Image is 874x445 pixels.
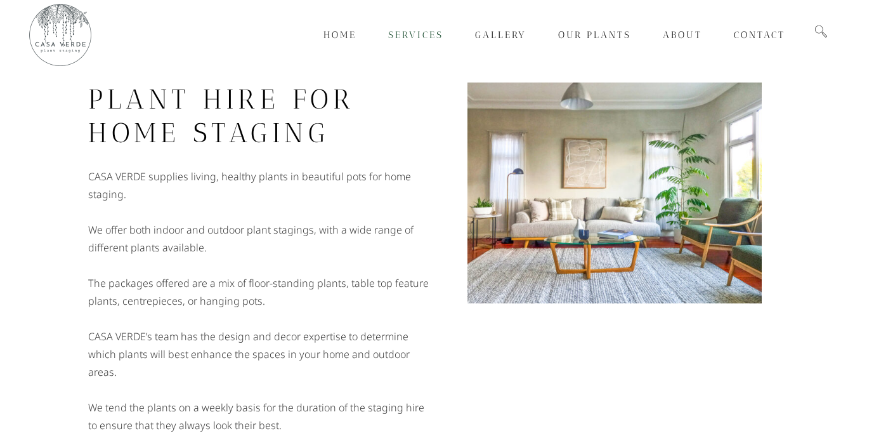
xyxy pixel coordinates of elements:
span: Gallery [475,29,526,41]
p: CASA VERDE supplies living, healthy plants in beautiful pots for home staging. [88,168,431,203]
span: Contact [734,29,785,41]
span: Home [323,29,356,41]
span: Our Plants [558,29,631,41]
p: We offer both indoor and outdoor plant stagings, with a wide range of different plants available. [88,221,431,256]
p: We tend the plants on a weekly basis for the duration of the staging hire to ensure that they alw... [88,399,431,434]
img: Plant Hire [467,83,762,303]
span: About [663,29,702,41]
p: CASA VERDE’s team has the design and decor expertise to determine which plants will best enhance ... [88,328,431,381]
span: Services [388,29,443,41]
p: The packages offered are a mix of floor-standing plants, table top feature plants, centrepieces, ... [88,274,431,310]
h2: PLANT HIRE FOR HOME STAGING [88,83,431,150]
